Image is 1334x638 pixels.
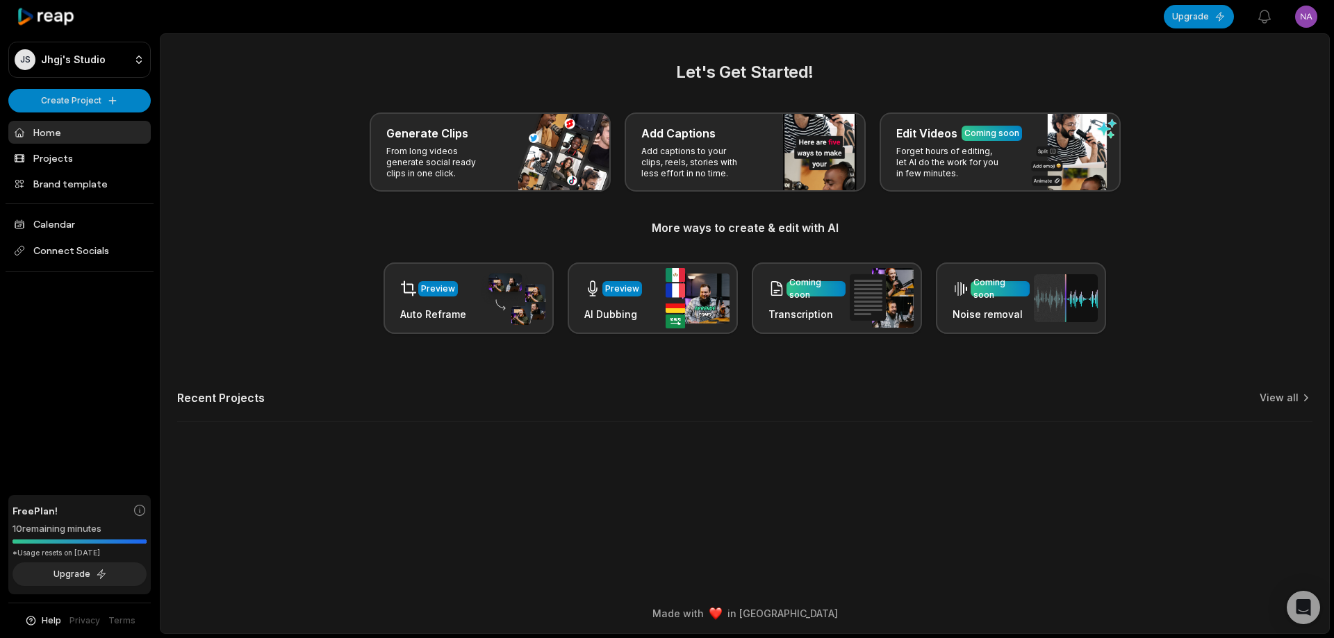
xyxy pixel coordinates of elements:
[42,614,61,627] span: Help
[13,562,147,586] button: Upgrade
[13,548,147,558] div: *Usage resets on [DATE]
[584,307,642,321] h3: AI Dubbing
[768,307,846,321] h3: Transcription
[641,125,716,142] h3: Add Captions
[386,146,494,179] p: From long videos generate social ready clips in one click.
[386,125,468,142] h3: Generate Clips
[177,219,1312,236] h3: More ways to create & edit with AI
[973,276,1027,301] div: Coming soon
[481,271,545,326] img: auto_reframe.png
[1164,5,1234,28] button: Upgrade
[400,307,466,321] h3: Auto Reframe
[666,268,730,328] img: ai_dubbing.png
[8,121,151,144] a: Home
[896,125,957,142] h3: Edit Videos
[605,283,639,295] div: Preview
[1034,274,1098,322] img: noise_removal.png
[173,606,1317,621] div: Made with in [GEOGRAPHIC_DATA]
[1287,591,1320,624] div: Open Intercom Messenger
[177,60,1312,85] h2: Let's Get Started!
[8,146,151,169] a: Projects
[1260,391,1299,405] a: View all
[421,283,455,295] div: Preview
[8,238,151,263] span: Connect Socials
[8,172,151,195] a: Brand template
[8,89,151,112] button: Create Project
[15,49,35,70] div: JS
[641,146,749,179] p: Add captions to your clips, reels, stories with less effort in no time.
[13,522,147,536] div: 10 remaining minutes
[177,391,265,405] h2: Recent Projects
[953,307,1030,321] h3: Noise removal
[108,614,135,627] a: Terms
[8,212,151,235] a: Calendar
[850,268,914,328] img: transcription.png
[964,127,1019,140] div: Coming soon
[24,614,61,627] button: Help
[709,607,722,620] img: heart emoji
[896,146,1004,179] p: Forget hours of editing, let AI do the work for you in few minutes.
[69,614,100,627] a: Privacy
[789,276,843,301] div: Coming soon
[41,53,106,66] p: Jhgj's Studio
[13,503,58,518] span: Free Plan!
